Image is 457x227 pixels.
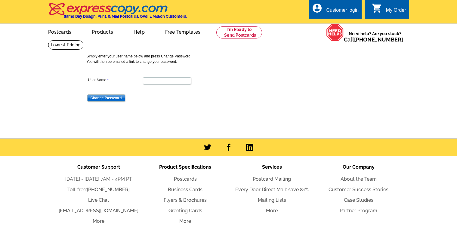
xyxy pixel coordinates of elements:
[168,208,202,213] a: Greeting Cards
[48,7,187,19] a: Same Day Design, Print, & Mail Postcards. Over 1 Million Customers.
[372,7,406,14] a: shopping_cart My Order
[343,164,375,170] span: Our Company
[156,24,210,38] a: Free Templates
[312,3,323,14] i: account_circle
[39,24,81,38] a: Postcards
[329,187,388,192] a: Customer Success Stories
[326,8,359,16] div: Customer login
[262,164,282,170] span: Services
[312,7,359,14] a: account_circle Customer login
[253,176,291,182] a: Postcard Mailing
[77,164,120,170] span: Customer Support
[88,77,142,83] label: User Name
[344,197,373,203] a: Case Studies
[266,208,278,213] a: More
[55,186,142,193] li: Toll-free:
[168,187,202,192] a: Business Cards
[354,36,403,43] a: [PHONE_NUMBER]
[124,24,154,38] a: Help
[87,94,125,102] input: Change Password
[326,24,344,41] img: help
[164,197,207,203] a: Flyers & Brochures
[179,218,191,224] a: More
[82,24,123,38] a: Products
[235,187,309,192] a: Every Door Direct Mail: save 81%
[159,164,211,170] span: Product Specifications
[87,54,375,64] p: Simply enter your user name below and press Change Password. You will then be emailed a link to c...
[341,176,377,182] a: About the Team
[93,218,104,224] a: More
[372,3,382,14] i: shopping_cart
[386,8,406,16] div: My Order
[88,197,109,203] a: Live Chat
[344,31,406,43] span: Need help? Are you stuck?
[55,176,142,183] li: [DATE] - [DATE] 7AM - 4PM PT
[344,36,403,43] span: Call
[87,187,130,192] a: [PHONE_NUMBER]
[59,208,138,213] a: [EMAIL_ADDRESS][DOMAIN_NAME]
[340,208,377,213] a: Partner Program
[64,14,187,19] h4: Same Day Design, Print, & Mail Postcards. Over 1 Million Customers.
[174,176,197,182] a: Postcards
[258,197,286,203] a: Mailing Lists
